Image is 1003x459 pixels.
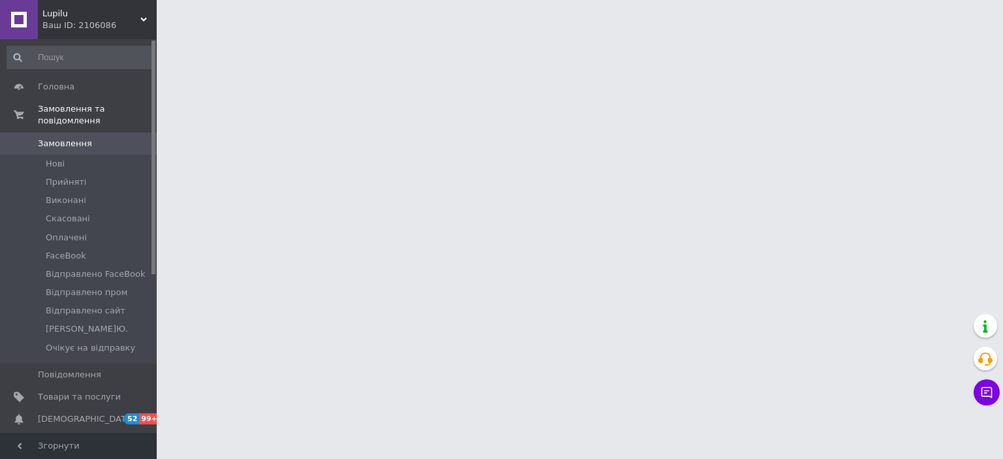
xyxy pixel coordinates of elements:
span: Замовлення [38,138,92,150]
span: Замовлення та повідомлення [38,103,157,127]
span: Головна [38,81,74,93]
span: Відправлено пром [46,287,127,298]
span: Виконані [46,195,86,206]
span: Повідомлення [38,369,101,381]
span: Відправлено сайт [46,305,125,317]
span: Товари та послуги [38,391,121,403]
button: Чат з покупцем [974,379,1000,405]
span: 99+ [139,413,161,424]
span: Lupilu [42,8,140,20]
input: Пошук [7,46,154,69]
span: [DEMOGRAPHIC_DATA] [38,413,135,425]
span: FaceBook [46,250,86,262]
span: Прийняті [46,176,86,188]
span: Скасовані [46,213,90,225]
span: Оплачені [46,232,87,244]
span: Очікує на відправку [46,342,135,354]
div: Ваш ID: 2106086 [42,20,157,31]
span: [PERSON_NAME]Ю. [46,323,128,335]
span: Відправлено FaceBook [46,268,146,280]
span: 52 [124,413,139,424]
span: Нові [46,158,65,170]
